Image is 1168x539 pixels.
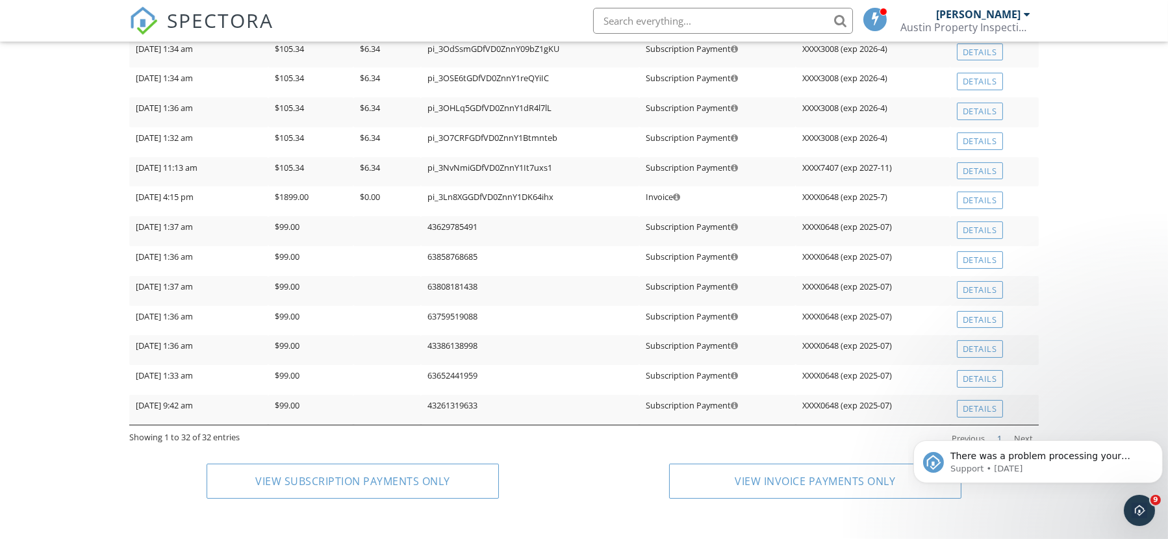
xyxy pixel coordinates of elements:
td: [DATE] 11:13 am [129,157,268,187]
div: Subscription Payment [646,73,789,83]
div: Invoice [646,192,789,202]
td: $105.34 [268,127,353,157]
td: XXXX3008 (exp 2026-4) [796,68,950,97]
td: [DATE] 1:34 am [129,68,268,97]
td: $105.34 [268,157,353,187]
td: XXXX3008 (exp 2026-4) [796,97,950,127]
td: [DATE] 1:33 am [129,365,268,395]
a: View Invoice Payments Only [669,464,962,499]
a: Details [957,221,1003,239]
td: pi_3OdSsmGDfVD0ZnnY09bZ1gKU [421,38,639,68]
div: [PERSON_NAME] [936,8,1021,21]
td: 63652441959 [421,365,639,395]
td: XXXX7407 (exp 2027-11) [796,157,950,187]
td: $99.00 [268,395,353,425]
td: 43386138998 [421,335,639,365]
td: 43261319633 [421,395,639,425]
a: Details [957,44,1003,61]
a: Details [957,340,1003,358]
td: [DATE] 1:36 am [129,306,268,336]
a: Details [957,192,1003,209]
input: Search everything... [593,8,853,34]
a: Details [957,73,1003,90]
td: [DATE] 1:36 am [129,335,268,365]
div: Subscription Payment [646,162,789,173]
td: $6.34 [353,157,421,187]
div: Subscription Payment [646,44,789,54]
a: Details [957,251,1003,269]
td: 63808181438 [421,276,639,306]
div: Subscription Payment [646,132,789,143]
td: pi_3OSE6tGDfVD0ZnnY1reQYiIC [421,68,639,97]
a: SPECTORA [129,18,273,45]
td: 63759519088 [421,306,639,336]
td: $1899.00 [268,186,353,216]
td: $6.34 [353,97,421,127]
td: XXXX0648 (exp 2025-07) [796,246,950,276]
div: Showing 1 to 32 of 32 entries [129,425,240,444]
span: There was a problem processing your payment using card XXXX3008 (exp. 2026-4). We'll try to run i... [42,38,234,112]
td: pi_3OHLq5GDfVD0ZnnY1dR4l7lL [421,97,639,127]
td: XXXX3008 (exp 2026-4) [796,38,950,68]
a: Details [957,162,1003,180]
td: $99.00 [268,246,353,276]
td: [DATE] 1:34 am [129,38,268,68]
td: [DATE] 1:37 am [129,276,268,306]
td: XXXX0648 (exp 2025-07) [796,306,950,336]
div: Subscription Payment [646,311,789,321]
a: Details [957,370,1003,388]
td: $6.34 [353,68,421,97]
td: [DATE] 1:37 am [129,216,268,246]
td: $99.00 [268,306,353,336]
td: XXXX0648 (exp 2025-7) [796,186,950,216]
iframe: Intercom notifications message [908,413,1168,504]
div: Subscription Payment [646,103,789,113]
td: 43629785491 [421,216,639,246]
img: The Best Home Inspection Software - Spectora [129,6,158,35]
span: 9 [1150,495,1161,505]
div: Austin Property Inspections [900,21,1030,34]
a: Details [957,103,1003,120]
td: 63858768685 [421,246,639,276]
td: $6.34 [353,38,421,68]
td: $99.00 [268,216,353,246]
div: Subscription Payment [646,400,789,410]
td: $99.00 [268,365,353,395]
div: Subscription Payment [646,340,789,351]
td: pi_3Ln8XGGDfVD0ZnnY1DK64ihx [421,186,639,216]
td: [DATE] 4:15 pm [129,186,268,216]
td: XXXX0648 (exp 2025-07) [796,395,950,425]
td: [DATE] 1:36 am [129,97,268,127]
a: Details [957,132,1003,150]
div: Subscription Payment [646,221,789,232]
div: Subscription Payment [646,370,789,381]
td: XXXX0648 (exp 2025-07) [796,335,950,365]
p: Message from Support, sent 1d ago [42,50,238,62]
td: XXXX0648 (exp 2025-07) [796,365,950,395]
a: Details [957,400,1003,418]
div: Subscription Payment [646,251,789,262]
td: [DATE] 1:36 am [129,246,268,276]
a: Details [957,281,1003,299]
div: Subscription Payment [646,281,789,292]
iframe: Intercom live chat [1124,495,1155,526]
td: XXXX0648 (exp 2025-07) [796,216,950,246]
td: $99.00 [268,335,353,365]
td: XXXX0648 (exp 2025-07) [796,276,950,306]
td: [DATE] 9:42 am [129,395,268,425]
td: $105.34 [268,68,353,97]
td: pi_3NvNmiGDfVD0ZnnY1It7uxs1 [421,157,639,187]
td: pi_3O7CRFGDfVD0ZnnY1Btmnteb [421,127,639,157]
td: [DATE] 1:32 am [129,127,268,157]
a: View Subscription Payments Only [207,464,500,499]
td: $99.00 [268,276,353,306]
a: Details [957,311,1003,329]
td: $6.34 [353,127,421,157]
td: XXXX3008 (exp 2026-4) [796,127,950,157]
td: $0.00 [353,186,421,216]
td: $105.34 [268,97,353,127]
